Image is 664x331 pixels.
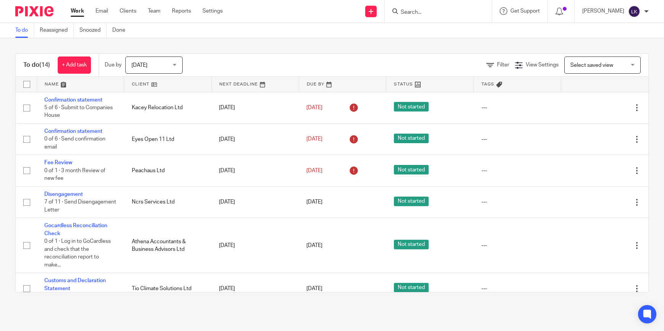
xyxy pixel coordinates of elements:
td: [DATE] [211,123,299,155]
span: [DATE] [306,168,322,173]
span: [DATE] [306,200,322,205]
a: Gocardless Reconciliation Check [44,223,107,236]
h1: To do [23,61,50,69]
td: [DATE] [211,186,299,218]
a: Clients [120,7,136,15]
a: To do [15,23,34,38]
div: --- [481,104,554,111]
span: Filter [497,62,509,68]
div: --- [481,136,554,143]
td: Kacey Relocation Ltd [124,92,212,123]
a: Work [71,7,84,15]
a: Settings [202,7,223,15]
td: [DATE] [211,92,299,123]
span: Not started [394,283,429,292]
td: Tio Climate Solutions Ltd [124,273,212,304]
div: --- [481,167,554,174]
td: Athena Accountants & Business Advisors Ltd [124,218,212,273]
a: Confirmation statement [44,97,102,103]
a: Fee Review [44,160,72,165]
a: Email [96,7,108,15]
p: Due by [105,61,121,69]
a: Confirmation statement [44,129,102,134]
span: Get Support [510,8,540,14]
span: Not started [394,134,429,143]
td: Peachaus Ltd [124,155,212,186]
span: [DATE] [306,105,322,110]
span: Not started [394,197,429,206]
td: [DATE] [211,218,299,273]
a: Disengagement [44,192,83,197]
span: View Settings [526,62,559,68]
a: Reports [172,7,191,15]
span: Not started [394,165,429,174]
a: Customs and Declaration Statement [44,278,106,291]
a: Team [148,7,160,15]
p: [PERSON_NAME] [582,7,624,15]
img: Pixie [15,6,53,16]
span: [DATE] [306,286,322,291]
span: Not started [394,240,429,249]
span: 7 of 11 · Send Disengagement Letter [44,199,116,213]
span: Select saved view [570,63,613,68]
input: Search [400,9,469,16]
td: [DATE] [211,155,299,186]
div: --- [481,242,554,249]
span: [DATE] [306,137,322,142]
span: 0 of 1 · Log in to GoCardless and check that the reconciliation report to make... [44,239,111,268]
td: Eyes Open 11 Ltd [124,123,212,155]
span: [DATE] [306,243,322,248]
span: [DATE] [131,63,147,68]
a: Snoozed [79,23,107,38]
div: --- [481,285,554,292]
span: 0 of 6 · Send confirmation email [44,137,105,150]
span: (14) [39,62,50,68]
a: Reassigned [40,23,74,38]
td: Ncrs Services Ltd [124,186,212,218]
span: 5 of 6 · Submit to Companies House [44,105,113,118]
span: Not started [394,102,429,111]
span: 0 of 1 · 3 month Review of new fee [44,168,105,181]
td: [DATE] [211,273,299,304]
a: Done [112,23,131,38]
a: + Add task [58,57,91,74]
img: svg%3E [628,5,640,18]
div: --- [481,198,554,206]
span: Tags [481,82,494,86]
